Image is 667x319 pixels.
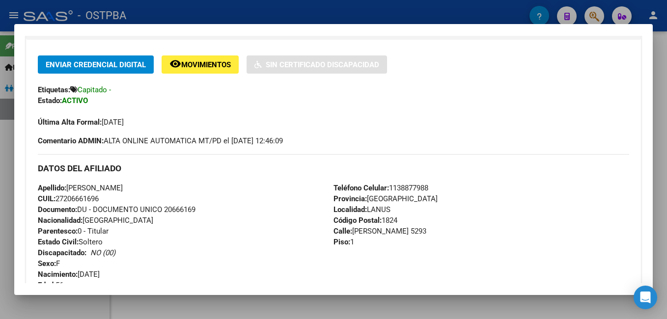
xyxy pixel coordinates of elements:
[38,259,60,268] span: F
[333,227,352,236] strong: Calle:
[266,60,379,69] span: Sin Certificado Discapacidad
[38,194,99,203] span: 27206661696
[38,281,63,290] span: 56
[38,248,86,257] strong: Discapacitado:
[90,248,115,257] i: NO (00)
[38,118,102,127] strong: Última Alta Formal:
[38,118,124,127] span: [DATE]
[38,238,79,246] strong: Estado Civil:
[333,184,389,192] strong: Teléfono Celular:
[38,238,103,246] span: Soltero
[38,55,154,74] button: Enviar Credencial Digital
[38,227,109,236] span: 0 - Titular
[38,205,77,214] strong: Documento:
[62,96,88,105] strong: ACTIVO
[38,96,62,105] strong: Estado:
[38,194,56,203] strong: CUIL:
[333,238,354,246] span: 1
[38,270,78,279] strong: Nacimiento:
[333,205,390,214] span: LANUS
[38,281,56,290] strong: Edad:
[333,216,397,225] span: 1824
[38,216,153,225] span: [GEOGRAPHIC_DATA]
[181,60,231,69] span: Movimientos
[38,227,78,236] strong: Parentesco:
[333,238,350,246] strong: Piso:
[169,58,181,70] mat-icon: remove_red_eye
[333,184,428,192] span: 1138877988
[247,55,387,74] button: Sin Certificado Discapacidad
[38,259,56,268] strong: Sexo:
[333,194,367,203] strong: Provincia:
[333,194,438,203] span: [GEOGRAPHIC_DATA]
[38,216,83,225] strong: Nacionalidad:
[634,286,657,309] div: Open Intercom Messenger
[38,85,70,94] strong: Etiquetas:
[333,227,426,236] span: [PERSON_NAME] 5293
[46,60,146,69] span: Enviar Credencial Digital
[38,135,283,146] span: ALTA ONLINE AUTOMATICA MT/PD el [DATE] 12:46:09
[333,205,367,214] strong: Localidad:
[38,184,123,192] span: [PERSON_NAME]
[162,55,239,74] button: Movimientos
[38,163,629,174] h3: DATOS DEL AFILIADO
[38,270,100,279] span: [DATE]
[38,136,104,145] strong: Comentario ADMIN:
[38,184,66,192] strong: Apellido:
[333,216,382,225] strong: Código Postal:
[78,85,111,94] span: Capitado -
[38,205,195,214] span: DU - DOCUMENTO UNICO 20666169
